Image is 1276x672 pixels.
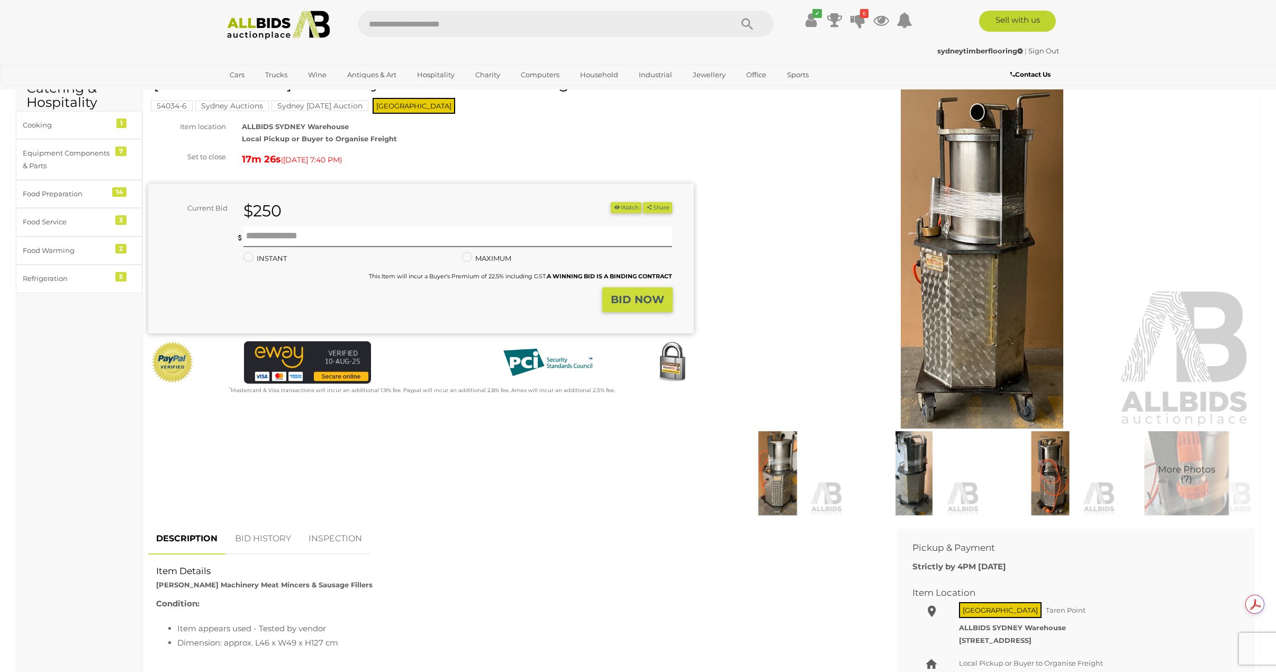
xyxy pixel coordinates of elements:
[23,119,110,131] div: Cooking
[16,265,142,293] a: Refrigeration 5
[651,341,693,384] img: Secured by Rapid SSL
[712,431,844,516] img: Butcher's Machinery Meat Mincers & Sausage Fillers
[16,180,142,208] a: Food Preparation 14
[283,155,340,165] span: [DATE] 7:40 PM
[514,66,566,84] a: Computers
[495,341,601,384] img: PCI DSS compliant
[1121,431,1252,516] a: More Photos(7)
[780,66,816,84] a: Sports
[242,134,397,143] strong: Local Pickup or Buyer to Organise Freight
[156,598,200,609] b: Condition:
[632,66,679,84] a: Industrial
[611,202,641,213] button: Watch
[153,74,691,92] h1: [PERSON_NAME] Machinery Meat Mincers & Sausage Fillers
[912,588,1223,598] h2: Item Location
[16,237,142,265] a: Food Warming 2
[227,523,299,555] a: BID HISTORY
[643,202,672,213] button: Share
[221,11,336,40] img: Allbids.com.au
[912,561,1006,571] b: Strictly by 4PM [DATE]
[243,201,282,221] strong: $250
[937,47,1025,55] a: sydneytimberflooring
[860,9,868,18] i: 6
[23,216,110,228] div: Food Service
[272,102,368,110] a: Sydney [DATE] Auction
[112,187,126,197] div: 14
[23,147,110,172] div: Equipment Components & Parts
[848,431,980,516] img: Butcher's Machinery Meat Mincers & Sausage Fillers
[116,119,126,128] div: 1
[281,156,342,164] span: ( )
[803,11,819,30] a: ✔
[1028,47,1059,55] a: Sign Out
[243,252,287,265] label: INSTANT
[959,623,1066,632] strong: ALLBIDS SYDNEY Warehouse
[195,102,269,110] a: Sydney Auctions
[258,66,294,84] a: Trucks
[410,66,461,84] a: Hospitality
[115,147,126,156] div: 7
[156,566,873,576] h2: Item Details
[16,208,142,236] a: Food Service 3
[462,252,511,265] label: MAXIMUM
[115,244,126,253] div: 2
[721,11,774,37] button: Search
[985,431,1116,516] img: Butcher's Machinery Meat Mincers & Sausage Fillers
[573,66,625,84] a: Household
[1121,431,1252,516] img: Butcher's Machinery Meat Mincers & Sausage Fillers
[151,102,193,110] a: 54034-6
[177,635,873,650] li: Dimension: approx. L46 x W49 x H127 cm
[468,66,507,84] a: Charity
[850,11,866,30] a: 6
[115,215,126,225] div: 3
[23,273,110,285] div: Refrigeration
[301,523,370,555] a: INSPECTION
[812,9,822,18] i: ✔
[602,287,673,312] button: BID NOW
[115,272,126,281] div: 5
[547,273,672,280] b: A WINNING BID IS A BINDING CONTRACT
[140,151,234,163] div: Set to close
[979,11,1056,32] a: Sell with us
[959,659,1103,667] span: Local Pickup or Buyer to Organise Freight
[244,341,371,384] img: eWAY Payment Gateway
[16,139,142,180] a: Equipment Components & Parts 7
[195,101,269,111] mark: Sydney Auctions
[739,66,773,84] a: Office
[686,66,732,84] a: Jewellery
[959,602,1042,618] span: [GEOGRAPHIC_DATA]
[223,84,312,101] a: [GEOGRAPHIC_DATA]
[16,111,142,139] a: Cooking 1
[959,636,1031,644] strong: [STREET_ADDRESS]
[369,273,672,280] small: This Item will incur a Buyer's Premium of 22.5% including GST.
[1043,603,1088,617] span: Taren Point
[301,66,333,84] a: Wine
[1010,69,1053,80] a: Contact Us
[242,122,349,131] strong: ALLBIDS SYDNEY Warehouse
[177,621,873,635] li: Item appears used - Tested by vendor
[1010,70,1051,78] b: Contact Us
[151,341,194,384] img: Official PayPal Seal
[23,244,110,257] div: Food Warming
[1158,465,1215,484] span: More Photos (7)
[242,153,281,165] strong: 17m 26s
[912,543,1223,553] h2: Pickup & Payment
[937,47,1023,55] strong: sydneytimberflooring
[229,387,615,394] small: Mastercard & Visa transactions will incur an additional 1.9% fee. Paypal will incur an additional...
[711,79,1253,429] img: Butcher's Machinery Meat Mincers & Sausage Fillers
[148,202,236,214] div: Current Bid
[611,202,641,213] li: Watch this item
[373,98,455,114] span: [GEOGRAPHIC_DATA]
[23,188,110,200] div: Food Preparation
[140,121,234,133] div: Item location
[1025,47,1027,55] span: |
[340,66,403,84] a: Antiques & Art
[156,580,373,589] strong: [PERSON_NAME] Machinery Meat Mincers & Sausage Fillers
[611,293,664,306] strong: BID NOW
[223,66,251,84] a: Cars
[26,81,132,110] h2: Catering & Hospitality
[148,523,225,555] a: DESCRIPTION
[151,101,193,111] mark: 54034-6
[272,101,368,111] mark: Sydney [DATE] Auction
